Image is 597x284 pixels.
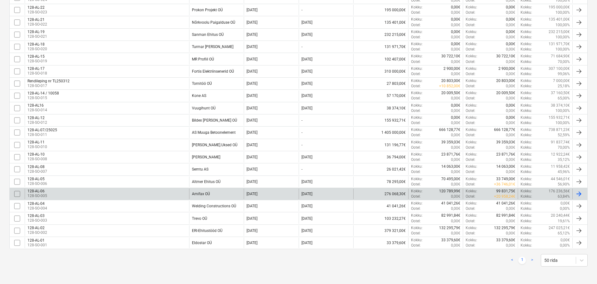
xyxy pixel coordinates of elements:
[411,59,421,65] p: Ootel :
[466,96,475,101] p: Ootel :
[441,176,460,182] p: 70 495,00€
[466,17,477,22] p: Kokku :
[192,167,208,171] div: Semtu AS
[506,84,515,89] p: 0,00€
[466,127,477,132] p: Kokku :
[411,182,421,187] p: Ootel :
[496,176,515,182] p: 33 749,00€
[27,59,47,64] p: 128-SO-019
[411,176,423,182] p: Kokku :
[411,29,423,35] p: Kokku :
[411,78,423,84] p: Kokku :
[466,120,475,126] p: Ootel :
[439,189,460,194] p: 120 789,99€
[247,32,257,37] div: [DATE]
[506,17,515,22] p: 0,00€
[549,66,570,71] p: 307 100,00€
[247,180,257,184] div: [DATE]
[301,20,312,25] div: [DATE]
[451,35,460,40] p: 0,00€
[411,152,423,157] p: Kokku :
[551,152,570,157] p: 12 922,24€
[411,164,423,169] p: Kokku :
[558,132,570,138] p: 52,59%
[566,254,597,284] iframe: Chat Widget
[466,132,475,138] p: Ootel :
[353,29,408,40] div: 232 215,00€
[558,96,570,101] p: 65,00%
[353,225,408,236] div: 379 321,00€
[451,17,460,22] p: 0,00€
[521,127,532,132] p: Kokku :
[441,152,460,157] p: 23 871,76€
[27,42,47,46] div: 128-AL-18
[27,5,47,10] div: 128-AL-22
[301,118,302,123] div: -
[549,5,570,10] p: 195 000,00€
[558,182,570,187] p: 56,90%
[451,5,460,10] p: 0,00€
[555,22,570,28] p: 100,00%
[441,78,460,84] p: 20 803,00€
[555,35,570,40] p: 100,00%
[555,120,570,126] p: 100,00%
[192,106,216,110] div: Vuugihunt OÜ
[411,84,421,89] p: Ootel :
[506,59,515,65] p: 0,00€
[411,22,421,28] p: Ootel :
[466,78,477,84] p: Kokku :
[521,84,532,89] p: Kokku :
[27,156,47,162] p: 128-SO-008
[506,169,515,175] p: 0,00€
[27,189,47,193] div: 128-AL-06
[521,169,532,175] p: Kokku :
[353,17,408,27] div: 135 401,00€
[451,71,460,77] p: 0,00€
[192,118,237,123] div: Bildex Grupp OÜ
[411,132,421,138] p: Ootel :
[506,157,515,162] p: 0,00€
[466,47,475,52] p: Ootel :
[521,78,532,84] p: Kokku :
[192,45,233,49] div: Turmar Kate OÜ
[521,164,532,169] p: Kokku :
[506,71,515,77] p: 0,00€
[451,103,460,108] p: 0,00€
[549,189,570,194] p: 176 236,56€
[521,22,532,28] p: Kokku :
[27,140,47,144] div: 128-AL-11
[411,90,423,96] p: Kokku :
[466,189,477,194] p: Kokku :
[192,81,212,86] div: Tornitöö OÜ
[192,32,224,37] div: Sanman Ehitus OÜ
[27,193,47,199] p: 128-SO-005
[411,169,421,175] p: Ootel :
[521,120,532,126] p: Kokku :
[301,192,312,196] div: [DATE]
[301,130,302,135] div: -
[353,176,408,187] div: 78 295,00€
[496,78,515,84] p: 20 803,00€
[521,194,532,199] p: Kokku :
[506,120,515,126] p: 0,00€
[558,84,570,89] p: 25,18%
[192,130,236,135] div: AS Muuga Betoonelement
[506,22,515,28] p: 0,00€
[27,66,47,71] div: 128-AL-17
[466,5,477,10] p: Kokku :
[466,157,475,162] p: Ootel :
[411,47,421,52] p: Ootel :
[466,54,477,59] p: Kokku :
[506,96,515,101] p: 0,00€
[301,32,312,37] div: [DATE]
[411,140,423,145] p: Kokku :
[551,164,570,169] p: 11 958,42€
[353,90,408,101] div: 57 170,00€
[27,22,47,27] p: 128-SO-022
[494,182,515,187] p: + 36 746,01€
[451,59,460,65] p: 0,00€
[521,35,532,40] p: Kokku :
[555,10,570,15] p: 100,00%
[451,157,460,162] p: 0,00€
[521,29,532,35] p: Kokku :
